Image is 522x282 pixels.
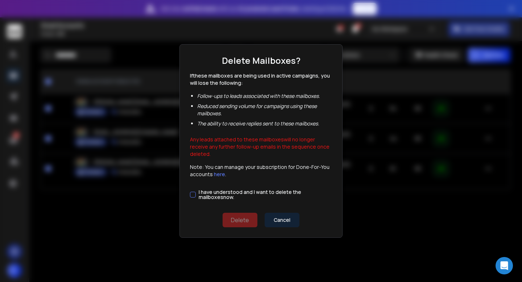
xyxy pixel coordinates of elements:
[197,120,332,127] li: The ability to receive replies sent to these mailboxes .
[197,92,332,100] li: Follow-ups to leads associated with these mailboxes .
[199,190,332,200] label: I have understood and I want to delete the mailbox es now.
[190,163,332,178] p: Note: You can manage your subscription for Done-For-You accounts .
[496,257,513,274] div: Open Intercom Messenger
[214,171,225,178] a: here
[190,72,332,87] p: If these mailboxes are being used in active campaigns, you will lose the following:
[197,103,332,117] li: Reduced sending volume for campaigns using these mailboxes .
[190,133,332,158] p: Any leads attached to these mailboxes will no longer receive any further follow-up emails in the ...
[222,55,301,66] h1: Delete Mailboxes?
